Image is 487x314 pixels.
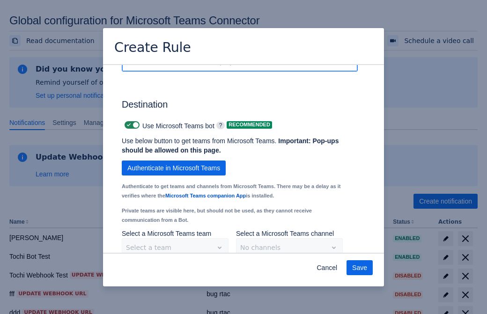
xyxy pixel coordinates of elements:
[311,260,343,275] button: Cancel
[236,229,343,238] p: Select a Microsoft Teams channel
[122,99,358,114] h3: Destination
[216,122,225,129] span: ?
[122,136,343,155] p: Use below button to get teams from Microsoft Teams.
[122,161,226,175] button: Authenticate in Microsoft Teams
[122,183,340,198] small: Authenticate to get teams and channels from Microsoft Teams. There may be a delay as it verifies ...
[122,208,312,223] small: Private teams are visible here, but should not be used, as they cannot receive communication from...
[127,161,220,175] span: Authenticate in Microsoft Teams
[227,122,272,127] span: Recommended
[114,39,191,58] h3: Create Rule
[165,193,246,198] a: Microsoft Teams companion App
[103,64,384,254] div: Scrollable content
[122,229,229,238] p: Select a Microsoft Teams team
[122,118,214,131] div: Use Microsoft Teams bot
[317,260,337,275] span: Cancel
[352,260,367,275] span: Save
[347,260,373,275] button: Save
